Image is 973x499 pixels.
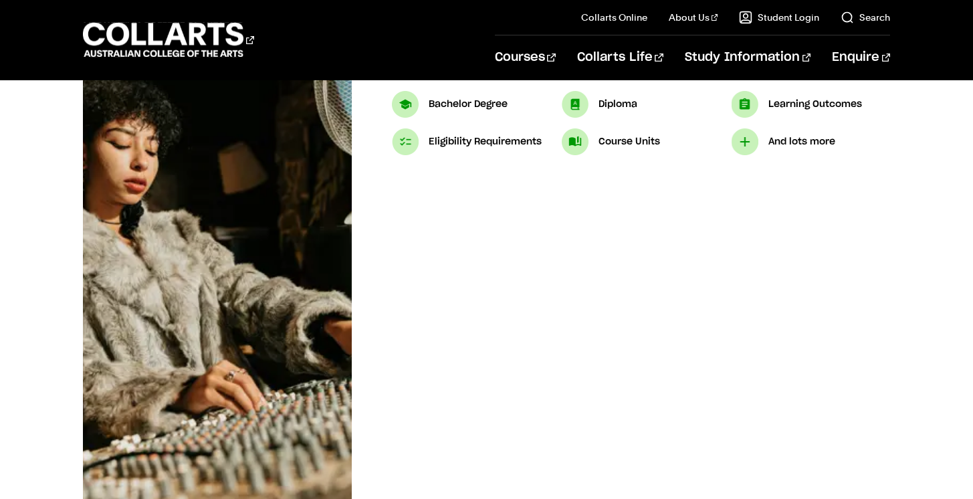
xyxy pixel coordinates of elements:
[562,128,588,155] img: Course Units
[495,35,556,80] a: Courses
[83,21,254,59] div: Go to homepage
[577,35,663,80] a: Collarts Life
[581,11,647,24] a: Collarts Online
[732,91,758,118] img: Learning Outcomes
[768,96,862,112] p: Learning Outcomes
[429,134,542,150] p: Eligibility Requirements
[599,134,660,150] p: Course Units
[392,91,419,118] img: Bachelor Degree
[732,128,758,155] img: And lots more
[832,35,890,80] a: Enquire
[841,11,890,24] a: Search
[599,96,637,112] p: Diploma
[429,96,508,112] p: Bachelor Degree
[685,35,810,80] a: Study Information
[392,128,419,155] img: Eligibility Requirements
[669,11,718,24] a: About Us
[562,91,588,118] img: Diploma
[768,134,835,150] p: And lots more
[739,11,819,24] a: Student Login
